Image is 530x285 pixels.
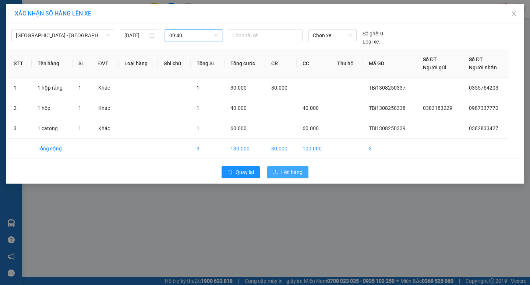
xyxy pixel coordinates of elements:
span: Loại xe: [363,38,380,46]
td: 1 hôp [32,98,73,118]
span: Số ĐT [469,56,483,62]
span: 40.000 [303,105,319,111]
span: Số ghế: [363,29,379,38]
th: Thu hộ [331,49,363,78]
span: Người nhận [469,65,497,70]
span: Chọn xe [313,30,352,41]
span: 1 [197,105,199,111]
input: 13/08/2025 [124,31,148,39]
span: 60.000 [230,125,247,131]
th: Tổng SL [191,49,225,78]
td: Tổng cộng [32,139,73,159]
td: Khác [92,78,119,98]
span: Số ĐT [423,56,437,62]
span: rollback [227,170,233,175]
span: 40.000 [230,105,247,111]
span: 0382833427 [469,125,498,131]
td: 100.000 [297,139,331,159]
th: CR [265,49,297,78]
button: Close [504,4,524,24]
span: 1 [78,105,81,111]
td: 1 catong [32,118,73,139]
span: 1 [78,85,81,91]
span: Hà Nội - Thái Thụy (45 chỗ) [16,30,110,41]
td: Khác [92,118,119,139]
td: 1 [8,78,32,98]
span: 1 [197,125,199,131]
span: TBi1308250339 [369,125,406,131]
span: - [21,19,23,25]
span: 1 [197,85,199,91]
span: TBi1308250337 [369,85,406,91]
span: 0355764203 [469,85,498,91]
span: Lên hàng [281,168,303,176]
span: - [23,50,57,56]
td: Khác [92,98,119,118]
span: Người gửi [423,65,446,70]
button: rollbackQuay lại [222,166,260,178]
span: 0987337770 [469,105,498,111]
td: 3 [8,118,32,139]
span: 30.000 [230,85,247,91]
span: upload [273,170,278,175]
th: CC [297,49,331,78]
th: Mã GD [363,49,417,78]
span: 14 [PERSON_NAME], [PERSON_NAME] [21,27,90,46]
span: 1 [78,125,81,131]
span: 0382833427 [25,50,57,56]
th: Tổng cước [225,49,265,78]
div: 0 [363,29,383,38]
span: VP [PERSON_NAME] - [21,27,90,46]
th: Ghi chú [158,49,190,78]
th: STT [8,49,32,78]
span: TBi1308250338 [369,105,406,111]
span: 30.000 [271,85,287,91]
th: Tên hàng [32,49,73,78]
span: 60.000 [303,125,319,131]
span: Quay lại [236,168,254,176]
span: close [511,11,517,17]
strong: HOTLINE : [43,11,68,16]
span: Gửi [6,30,13,35]
th: ĐVT [92,49,119,78]
span: 09:40 [169,30,218,41]
strong: CÔNG TY VẬN TẢI ĐỨC TRƯỞNG [16,4,95,10]
th: SL [73,49,92,78]
span: 0383183229 [423,105,452,111]
td: 130.000 [225,139,265,159]
button: uploadLên hàng [267,166,308,178]
td: 2 [8,98,32,118]
td: 30.000 [265,139,297,159]
span: XÁC NHẬN SỐ HÀNG LÊN XE [15,10,91,17]
td: 3 [191,139,225,159]
td: 3 [363,139,417,159]
td: 1 hộp răng [32,78,73,98]
th: Loại hàng [119,49,158,78]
